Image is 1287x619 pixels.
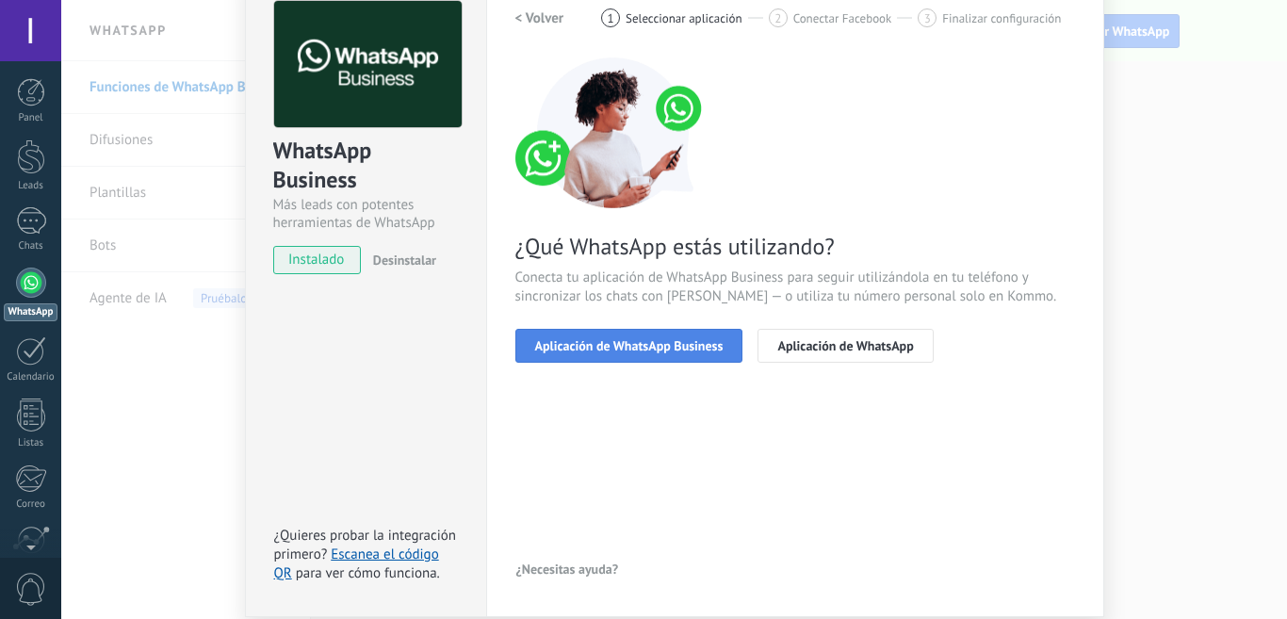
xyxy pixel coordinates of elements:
[366,246,436,274] button: Desinstalar
[515,555,620,583] button: ¿Necesitas ayuda?
[924,10,931,26] span: 3
[777,339,913,352] span: Aplicación de WhatsApp
[4,371,58,383] div: Calendario
[535,339,724,352] span: Aplicación de WhatsApp Business
[774,10,781,26] span: 2
[515,57,713,208] img: connect number
[4,303,57,321] div: WhatsApp
[274,246,360,274] span: instalado
[4,240,58,252] div: Chats
[274,546,439,582] a: Escanea el código QR
[273,196,459,232] div: Más leads con potentes herramientas de WhatsApp
[274,527,457,563] span: ¿Quieres probar la integración primero?
[793,11,892,25] span: Conectar Facebook
[758,329,933,363] button: Aplicación de WhatsApp
[515,1,564,35] button: < Volver
[4,112,58,124] div: Panel
[273,136,459,196] div: WhatsApp Business
[515,232,1075,261] span: ¿Qué WhatsApp estás utilizando?
[373,252,436,269] span: Desinstalar
[516,562,619,576] span: ¿Necesitas ayuda?
[296,564,440,582] span: para ver cómo funciona.
[626,11,742,25] span: Seleccionar aplicación
[4,498,58,511] div: Correo
[515,329,743,363] button: Aplicación de WhatsApp Business
[515,9,564,27] h2: < Volver
[942,11,1061,25] span: Finalizar configuración
[274,1,462,128] img: logo_main.png
[608,10,614,26] span: 1
[515,269,1075,306] span: Conecta tu aplicación de WhatsApp Business para seguir utilizándola en tu teléfono y sincronizar ...
[4,437,58,449] div: Listas
[4,180,58,192] div: Leads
